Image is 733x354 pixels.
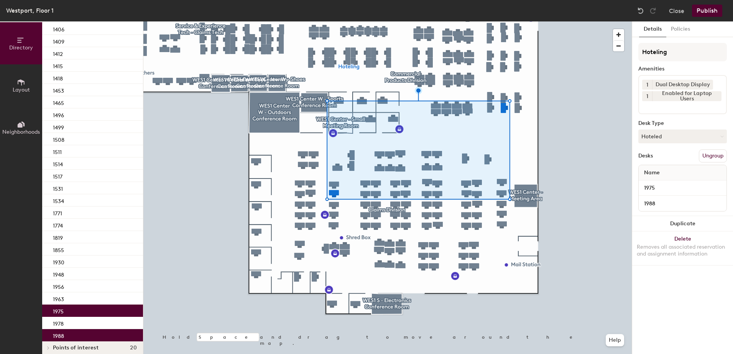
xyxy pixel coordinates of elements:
p: 1415 [53,61,63,70]
div: Removes all associated reservation and assignment information [637,244,728,257]
button: Publish [692,5,722,17]
div: Amenities [638,66,727,72]
p: 1465 [53,98,64,107]
p: 1855 [53,245,64,254]
p: 1978 [53,318,64,327]
button: Hoteled [638,129,727,143]
span: Name [640,166,664,180]
span: Layout [13,87,30,93]
p: 1511 [53,147,62,156]
p: 1508 [53,134,64,143]
div: Desk Type [638,120,727,126]
p: 1975 [53,306,64,315]
button: DeleteRemoves all associated reservation and assignment information [632,231,733,265]
p: 1418 [53,73,63,82]
span: Directory [9,44,33,51]
p: 1517 [53,171,62,180]
button: Details [639,21,666,37]
p: 1948 [53,269,64,278]
p: 1771 [53,208,62,217]
button: 1 [642,80,652,90]
div: Desks [638,153,653,159]
input: Unnamed desk [640,198,725,209]
div: Westport, Floor 1 [6,6,54,15]
p: 1819 [53,233,63,241]
button: Policies [666,21,695,37]
p: 1956 [53,282,64,290]
p: 1409 [53,36,64,45]
img: Undo [637,7,644,15]
div: Enabled for Laptop Users [652,91,721,101]
p: 1412 [53,49,63,57]
p: 1930 [53,257,64,266]
span: 1 [646,81,648,89]
p: 1499 [53,122,64,131]
span: Points of interest [53,345,99,351]
span: 1 [646,92,648,100]
span: Neighborhoods [2,129,40,135]
img: Redo [649,7,657,15]
div: Dual Desktop Display [652,80,713,90]
p: 1453 [53,85,64,94]
input: Unnamed desk [640,183,725,193]
p: 1963 [53,294,64,303]
p: 1514 [53,159,63,168]
button: Ungroup [699,149,727,162]
p: 1406 [53,24,64,33]
p: 1534 [53,196,64,205]
button: Help [606,334,624,346]
p: 1774 [53,220,63,229]
span: 20 [130,345,137,351]
p: 1531 [53,184,63,192]
p: 1988 [53,331,64,339]
button: Duplicate [632,216,733,231]
button: 1 [642,91,652,101]
p: 1496 [53,110,64,119]
button: Close [669,5,684,17]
